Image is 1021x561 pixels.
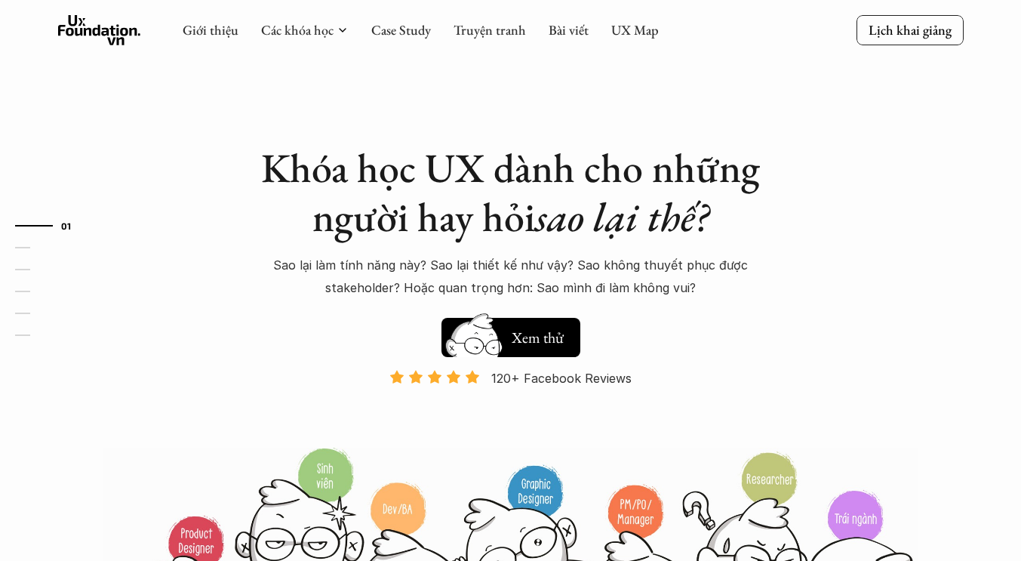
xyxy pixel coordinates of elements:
a: Xem thử [441,310,580,357]
a: Các khóa học [261,21,334,39]
a: 120+ Facebook Reviews [377,369,645,445]
a: Truyện tranh [454,21,526,39]
a: Case Study [371,21,431,39]
em: sao lại thế? [535,190,709,243]
p: 120+ Facebook Reviews [491,367,632,390]
strong: 01 [61,220,72,231]
a: Bài viết [549,21,589,39]
a: 01 [15,217,87,235]
a: Giới thiệu [183,21,238,39]
p: Lịch khai giảng [869,21,952,39]
h1: Khóa học UX dành cho những người hay hỏi [247,143,775,242]
a: Lịch khai giảng [856,15,964,45]
p: Sao lại làm tính năng này? Sao lại thiết kế như vậy? Sao không thuyết phục được stakeholder? Hoặc... [247,254,775,300]
a: UX Map [611,21,659,39]
h5: Xem thử [509,327,565,348]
